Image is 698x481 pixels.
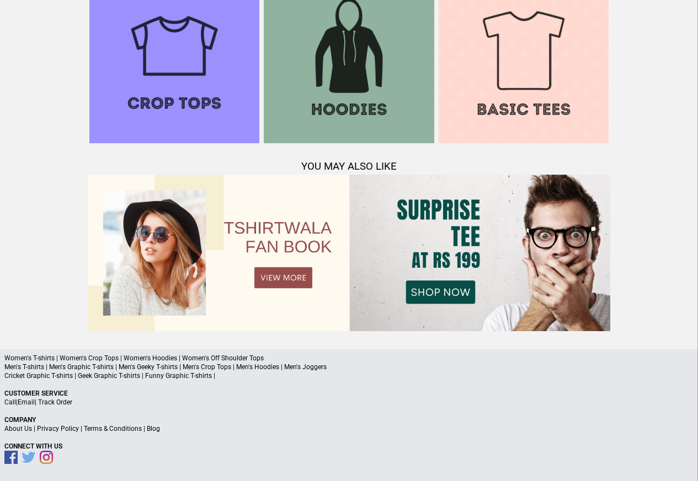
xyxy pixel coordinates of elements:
[18,398,35,406] a: Email
[147,425,160,433] a: Blog
[4,398,694,407] p: | |
[4,424,694,433] p: | | |
[4,363,694,371] p: Men's T-shirts | Men's Graphic T-shirts | Men's Geeky T-shirts | Men's Crop Tops | Men's Hoodies ...
[4,425,32,433] a: About Us
[4,389,694,398] p: Customer Service
[38,398,72,406] a: Track Order
[301,160,397,172] span: YOU MAY ALSO LIKE
[4,415,694,424] p: Company
[4,442,694,451] p: Connect With Us
[4,354,694,363] p: Women's T-shirts | Women's Crop Tops | Women's Hoodies | Women's Off Shoulder Tops
[4,371,694,380] p: Cricket Graphic T-shirts | Geek Graphic T-shirts | Funny Graphic T-shirts |
[4,398,16,406] a: Call
[84,425,142,433] a: Terms & Conditions
[37,425,79,433] a: Privacy Policy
